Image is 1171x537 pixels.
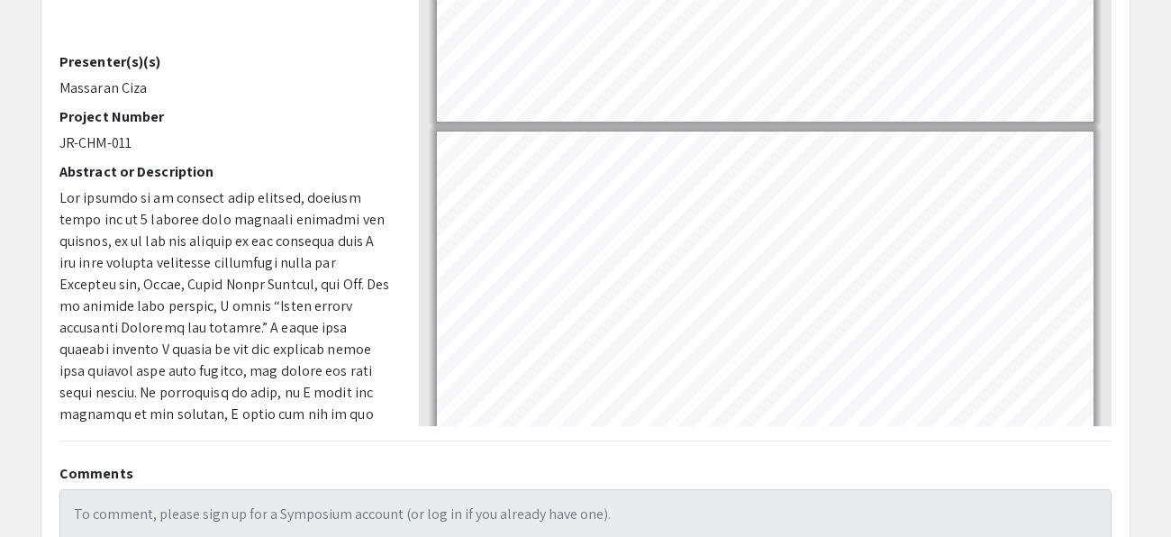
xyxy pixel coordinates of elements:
h2: Comments [59,465,1112,482]
h2: Abstract or Description [59,163,392,180]
a: https://findanyanswer.com/which-solution-dissolves-skittles-fastest [697,322,1030,333]
h2: Presenter(s)(s) [59,53,392,70]
a: https://gosciencegirls.com/skittles-rainbow-dissolving-dye-science-project/ [487,218,1015,244]
p: JR-CHM-011 [59,132,392,154]
iframe: Chat [14,456,77,523]
a: https://owlcation.com/stem/Skittles-Science-Fair-Project-Instructions [544,366,885,378]
a: https://www.mvorganizing.org/what-solution-dissolves-skittles-the-fastest/ [487,278,858,289]
a: https://www.science-sparks.com/skittles-experiment/ [487,425,753,437]
h2: Project Number [59,108,392,125]
div: Page 8 [429,123,1102,509]
p: Massaran Ciza [59,77,392,99]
